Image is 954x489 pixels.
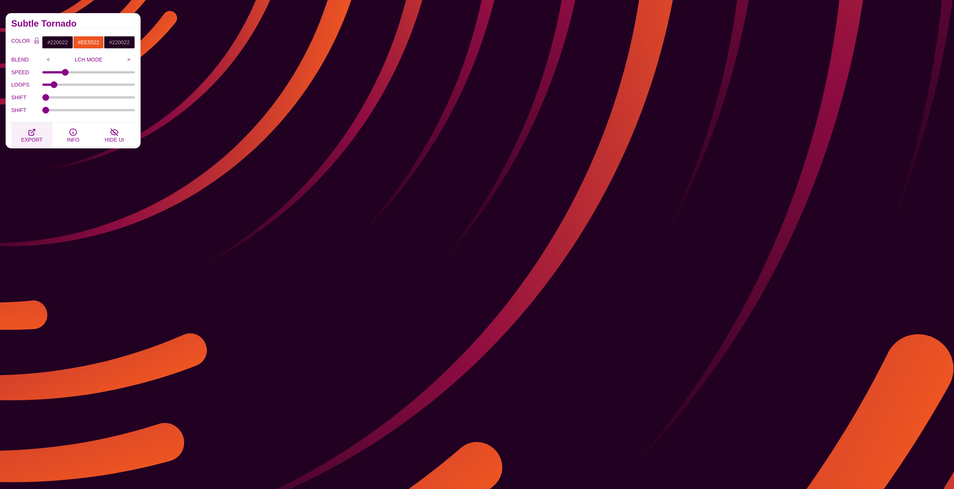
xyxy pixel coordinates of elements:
[105,137,124,143] span: HIDE UI
[11,36,31,49] label: COLOR
[21,137,42,143] span: EXPORT
[94,122,135,148] button: HIDE UI
[123,54,135,65] input: >
[11,21,135,27] h2: Subtle Tornado
[31,36,42,46] button: Color Lock
[11,105,42,115] label: SHIFT
[42,54,55,65] input: <
[11,80,42,90] label: LOOPS
[11,122,52,148] button: EXPORT
[11,55,42,64] label: BLEND
[11,93,42,102] label: SHIFT
[11,67,42,77] label: SPEED
[52,122,94,148] button: INFO
[55,57,123,63] p: LCH MODE
[67,137,79,143] span: INFO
